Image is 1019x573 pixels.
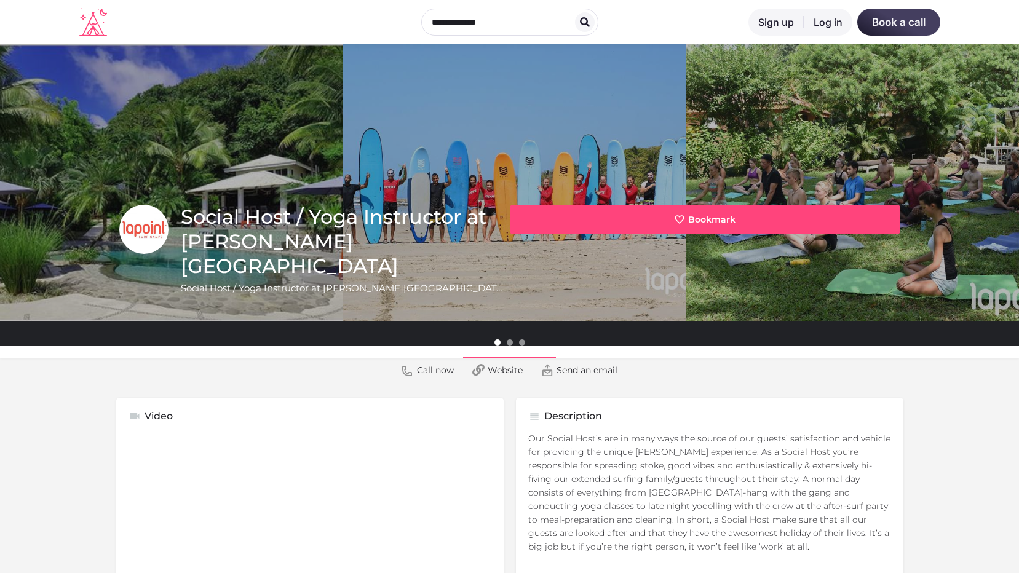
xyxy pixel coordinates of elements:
[145,410,173,422] h5: Video
[417,364,454,376] span: Call now
[119,205,169,254] a: Listing logo
[488,364,523,376] span: Website
[532,358,627,382] a: Send an email
[181,282,504,295] h2: Social Host / Yoga Instructor at [PERSON_NAME][GEOGRAPHIC_DATA] in [GEOGRAPHIC_DATA][PERSON_NAME]...
[544,410,602,422] h5: Description
[748,9,804,36] a: Sign up
[688,213,736,226] span: Bookmark
[804,9,852,36] a: Log in
[857,9,940,36] a: Book a call
[343,44,685,321] a: Header gallery image
[557,364,617,376] span: Send an email
[510,205,900,234] a: Bookmark
[463,358,532,382] a: Website
[392,358,463,382] a: Call now
[181,205,504,279] h1: Social Host / Yoga Instructor at [PERSON_NAME][GEOGRAPHIC_DATA]
[528,432,891,553] p: Our Social Host’s are in many ways the source of our guests’ satisfaction and vehicle for providi...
